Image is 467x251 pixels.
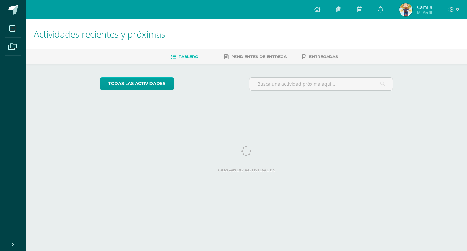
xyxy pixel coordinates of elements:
span: Pendientes de entrega [231,54,287,59]
span: Tablero [179,54,198,59]
input: Busca una actividad próxima aquí... [249,78,393,90]
label: Cargando actividades [100,168,393,172]
a: Entregadas [302,52,338,62]
img: 616c03aa6a5b2cbbfb955a68e3f8a760.png [399,3,412,16]
span: Actividades recientes y próximas [34,28,165,40]
span: Entregadas [309,54,338,59]
span: Camila [417,4,432,10]
a: Pendientes de entrega [224,52,287,62]
a: Tablero [171,52,198,62]
span: Mi Perfil [417,10,432,15]
a: todas las Actividades [100,77,174,90]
